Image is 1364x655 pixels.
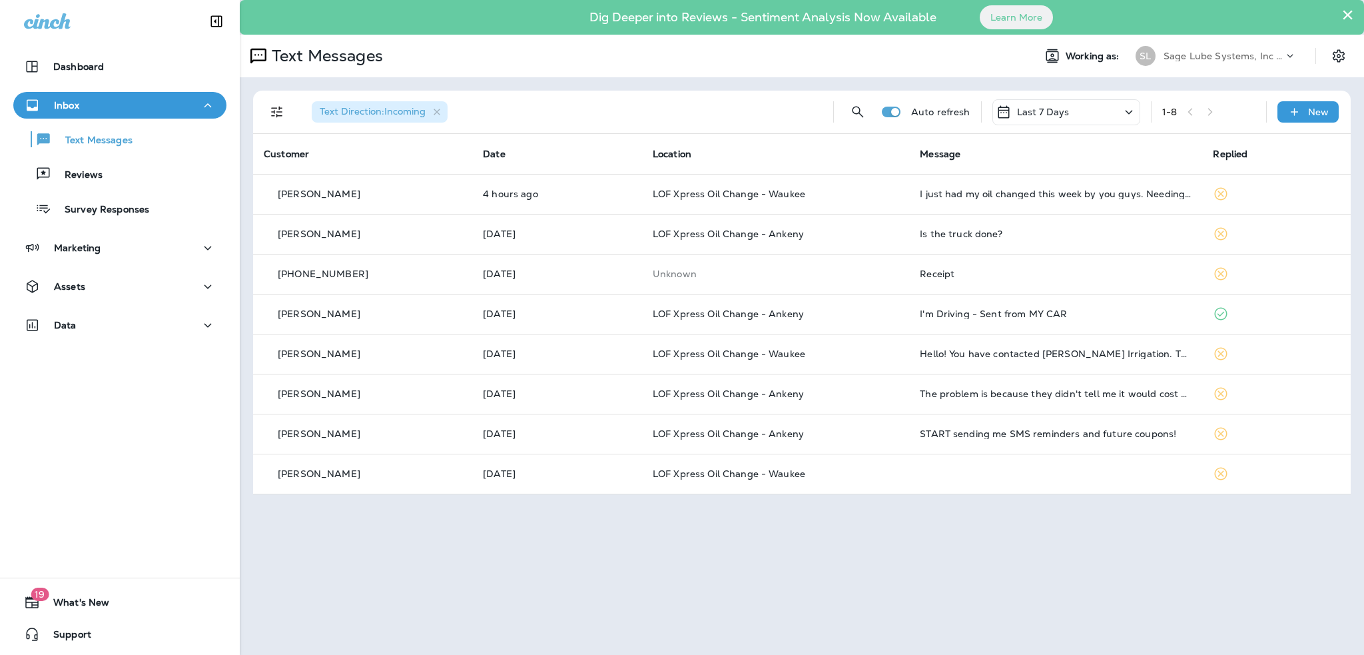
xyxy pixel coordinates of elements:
[1164,51,1283,61] p: Sage Lube Systems, Inc dba LOF Xpress Oil Change
[483,348,631,359] p: Sep 20, 2025 04:24 PM
[483,189,631,199] p: Sep 23, 2025 11:27 AM
[13,589,226,616] button: 19What's New
[264,148,309,160] span: Customer
[13,195,226,223] button: Survey Responses
[13,125,226,153] button: Text Messages
[920,229,1192,239] div: Is the truck done?
[483,388,631,399] p: Sep 20, 2025 03:17 PM
[53,61,104,72] p: Dashboard
[312,101,448,123] div: Text Direction:Incoming
[653,148,691,160] span: Location
[13,92,226,119] button: Inbox
[13,312,226,338] button: Data
[54,320,77,330] p: Data
[483,468,631,479] p: Sep 17, 2025 10:42 AM
[13,235,226,261] button: Marketing
[278,348,360,359] p: [PERSON_NAME]
[278,229,360,239] p: [PERSON_NAME]
[920,388,1192,399] div: The problem is because they didn't tell me it would cost more.
[911,107,970,117] p: Auto refresh
[920,428,1192,439] div: START sending me SMS reminders and future coupons!
[266,46,383,66] p: Text Messages
[1341,4,1354,25] button: Close
[483,229,631,239] p: Sep 22, 2025 12:55 PM
[13,621,226,648] button: Support
[13,53,226,80] button: Dashboard
[920,309,1192,319] div: I'm Driving - Sent from MY CAR
[31,588,49,601] span: 19
[920,189,1192,199] div: I just had my oil changed this week by you guys. Needing pricie be for transmission fluid change....
[920,269,1192,279] div: Receipt
[278,388,360,399] p: [PERSON_NAME]
[278,189,360,199] p: [PERSON_NAME]
[653,308,804,320] span: LOF Xpress Oil Change - Ankeny
[54,100,79,111] p: Inbox
[1066,51,1122,62] span: Working as:
[52,135,133,147] p: Text Messages
[483,148,506,160] span: Date
[54,281,85,292] p: Assets
[40,597,109,613] span: What's New
[264,99,290,125] button: Filters
[40,629,91,645] span: Support
[278,468,360,479] p: [PERSON_NAME]
[13,160,226,188] button: Reviews
[320,105,426,117] span: Text Direction : Incoming
[980,5,1053,29] button: Learn More
[54,243,101,253] p: Marketing
[920,148,960,160] span: Message
[653,388,804,400] span: LOF Xpress Oil Change - Ankeny
[653,269,898,279] p: This customer does not have a last location and the phone number they messaged is not assigned to...
[653,348,805,360] span: LOF Xpress Oil Change - Waukee
[483,309,631,319] p: Sep 21, 2025 11:45 AM
[278,269,368,279] p: [PHONE_NUMBER]
[653,428,804,440] span: LOF Xpress Oil Change - Ankeny
[1308,107,1329,117] p: New
[13,273,226,300] button: Assets
[1017,107,1070,117] p: Last 7 Days
[1327,44,1351,68] button: Settings
[653,228,804,240] span: LOF Xpress Oil Change - Ankeny
[653,188,805,200] span: LOF Xpress Oil Change - Waukee
[51,169,103,182] p: Reviews
[1213,148,1247,160] span: Replied
[278,428,360,439] p: [PERSON_NAME]
[551,15,975,19] p: Dig Deeper into Reviews - Sentiment Analysis Now Available
[920,348,1192,359] div: Hello! You have contacted Fenner Irrigation. This number does not receive text messaging. Please ...
[483,269,631,279] p: Sep 21, 2025 02:32 PM
[198,8,235,35] button: Collapse Sidebar
[51,204,149,217] p: Survey Responses
[845,99,871,125] button: Search Messages
[1162,107,1177,117] div: 1 - 8
[1136,46,1156,66] div: SL
[278,309,360,319] p: [PERSON_NAME]
[483,428,631,439] p: Sep 17, 2025 05:48 PM
[653,468,805,480] span: LOF Xpress Oil Change - Waukee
